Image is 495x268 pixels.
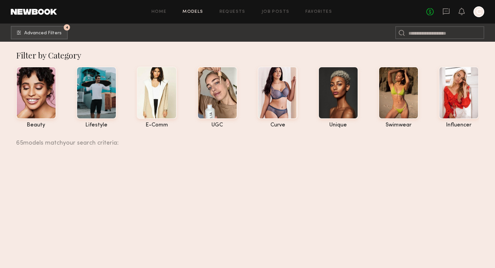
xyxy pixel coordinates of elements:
div: e-comm [137,122,177,128]
span: 4 [66,26,68,29]
div: swimwear [378,122,419,128]
span: Advanced Filters [24,31,62,36]
div: UGC [197,122,237,128]
a: Home [152,10,167,14]
a: Job Posts [262,10,290,14]
div: influencer [439,122,479,128]
a: Models [183,10,203,14]
a: C [473,6,484,17]
button: 4Advanced Filters [11,26,68,39]
div: lifestyle [76,122,117,128]
div: Filter by Category [16,50,479,61]
a: Requests [220,10,245,14]
div: 65 models match your search criteria: [16,132,474,146]
div: unique [318,122,358,128]
a: Favorites [305,10,332,14]
div: beauty [16,122,56,128]
div: curve [258,122,298,128]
